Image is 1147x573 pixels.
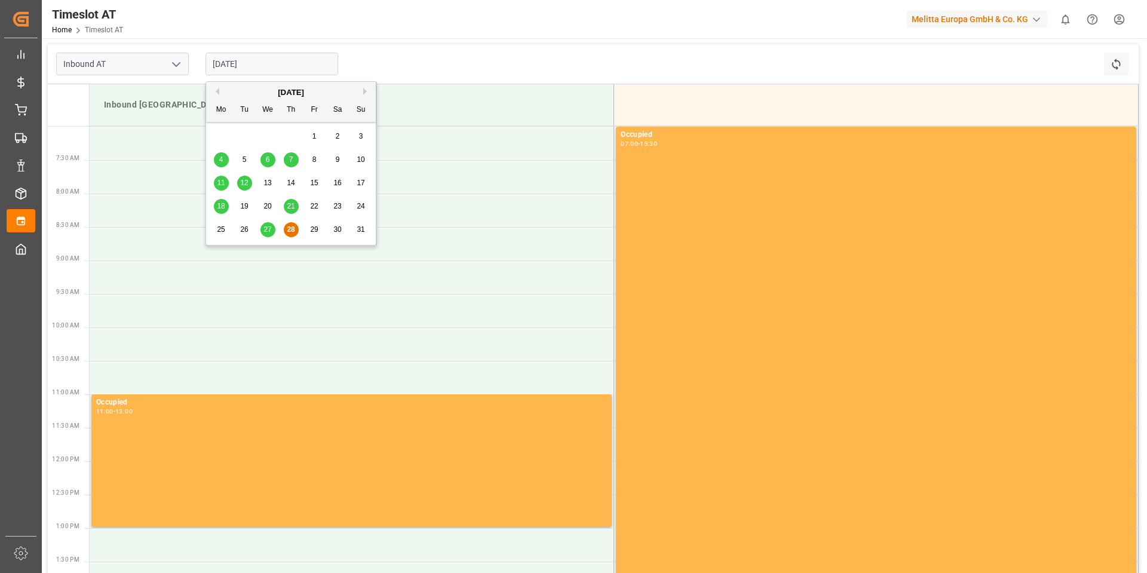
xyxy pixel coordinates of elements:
[52,389,79,396] span: 11:00 AM
[330,103,345,118] div: Sa
[307,103,322,118] div: Fr
[237,199,252,214] div: Choose Tuesday, August 19th, 2025
[52,322,79,329] span: 10:00 AM
[357,155,364,164] span: 10
[330,176,345,191] div: Choose Saturday, August 16th, 2025
[214,222,229,237] div: Choose Monday, August 25th, 2025
[333,179,341,187] span: 16
[56,155,79,161] span: 7:30 AM
[260,176,275,191] div: Choose Wednesday, August 13th, 2025
[354,129,369,144] div: Choose Sunday, August 3rd, 2025
[52,456,79,462] span: 12:00 PM
[330,222,345,237] div: Choose Saturday, August 30th, 2025
[284,199,299,214] div: Choose Thursday, August 21st, 2025
[266,155,270,164] span: 6
[99,94,604,116] div: Inbound [GEOGRAPHIC_DATA]
[333,225,341,234] span: 30
[638,141,640,146] div: -
[310,202,318,210] span: 22
[56,289,79,295] span: 9:30 AM
[357,179,364,187] span: 17
[354,222,369,237] div: Choose Sunday, August 31st, 2025
[243,155,247,164] span: 5
[310,225,318,234] span: 29
[56,53,189,75] input: Type to search/select
[219,155,223,164] span: 4
[52,489,79,496] span: 12:30 PM
[330,152,345,167] div: Choose Saturday, August 9th, 2025
[260,103,275,118] div: We
[330,129,345,144] div: Choose Saturday, August 2nd, 2025
[240,202,248,210] span: 19
[260,222,275,237] div: Choose Wednesday, August 27th, 2025
[167,55,185,73] button: open menu
[263,179,271,187] span: 13
[1052,6,1079,33] button: show 0 new notifications
[307,222,322,237] div: Choose Friday, August 29th, 2025
[357,225,364,234] span: 31
[307,176,322,191] div: Choose Friday, August 15th, 2025
[237,103,252,118] div: Tu
[237,222,252,237] div: Choose Tuesday, August 26th, 2025
[621,129,1131,141] div: Occupied
[217,202,225,210] span: 18
[354,152,369,167] div: Choose Sunday, August 10th, 2025
[310,179,318,187] span: 15
[333,202,341,210] span: 23
[354,176,369,191] div: Choose Sunday, August 17th, 2025
[284,152,299,167] div: Choose Thursday, August 7th, 2025
[214,176,229,191] div: Choose Monday, August 11th, 2025
[96,409,114,414] div: 11:00
[52,422,79,429] span: 11:30 AM
[214,152,229,167] div: Choose Monday, August 4th, 2025
[260,152,275,167] div: Choose Wednesday, August 6th, 2025
[214,103,229,118] div: Mo
[354,199,369,214] div: Choose Sunday, August 24th, 2025
[359,132,363,140] span: 3
[287,225,295,234] span: 28
[357,202,364,210] span: 24
[354,103,369,118] div: Su
[307,152,322,167] div: Choose Friday, August 8th, 2025
[284,176,299,191] div: Choose Thursday, August 14th, 2025
[240,179,248,187] span: 12
[330,199,345,214] div: Choose Saturday, August 23rd, 2025
[287,202,295,210] span: 21
[312,132,317,140] span: 1
[212,88,219,95] button: Previous Month
[56,255,79,262] span: 9:00 AM
[263,225,271,234] span: 27
[206,87,376,99] div: [DATE]
[56,556,79,563] span: 1:30 PM
[312,155,317,164] span: 8
[907,11,1047,28] div: Melitta Europa GmbH & Co. KG
[52,26,72,34] a: Home
[56,523,79,529] span: 1:00 PM
[210,125,373,241] div: month 2025-08
[284,103,299,118] div: Th
[263,202,271,210] span: 20
[114,409,115,414] div: -
[907,8,1052,30] button: Melitta Europa GmbH & Co. KG
[52,5,123,23] div: Timeslot AT
[289,155,293,164] span: 7
[284,222,299,237] div: Choose Thursday, August 28th, 2025
[307,129,322,144] div: Choose Friday, August 1st, 2025
[640,141,657,146] div: 15:30
[206,53,338,75] input: DD.MM.YYYY
[115,409,133,414] div: 13:00
[1079,6,1106,33] button: Help Center
[336,155,340,164] span: 9
[52,356,79,362] span: 10:30 AM
[621,141,638,146] div: 07:00
[237,176,252,191] div: Choose Tuesday, August 12th, 2025
[287,179,295,187] span: 14
[217,225,225,234] span: 25
[217,179,225,187] span: 11
[260,199,275,214] div: Choose Wednesday, August 20th, 2025
[240,225,248,234] span: 26
[363,88,370,95] button: Next Month
[214,199,229,214] div: Choose Monday, August 18th, 2025
[336,132,340,140] span: 2
[56,188,79,195] span: 8:00 AM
